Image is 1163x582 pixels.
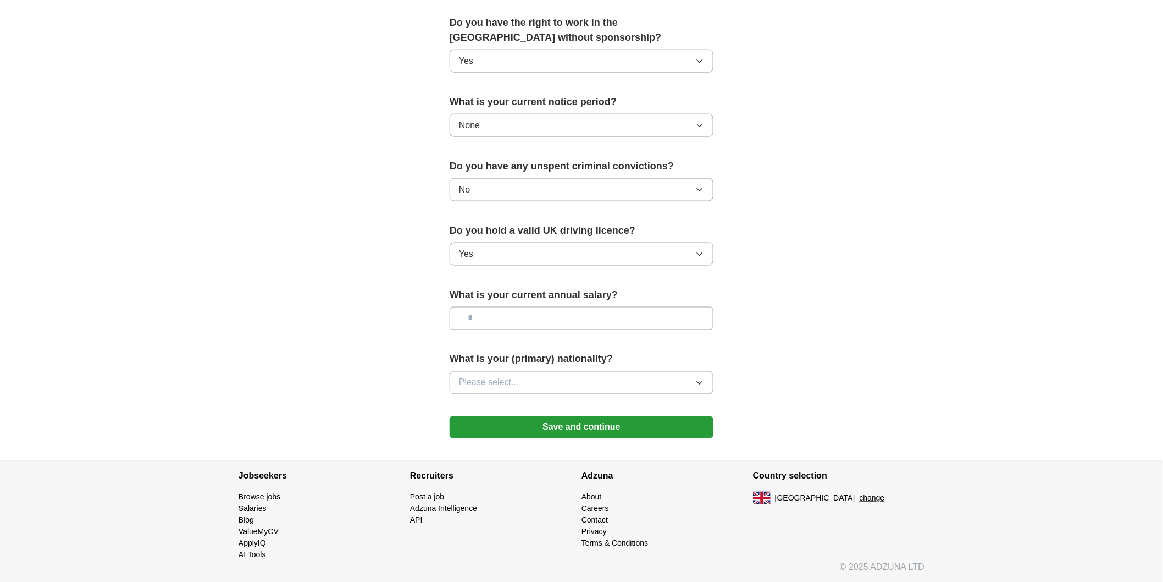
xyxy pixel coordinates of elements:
[450,178,713,201] button: No
[239,551,266,559] a: AI Tools
[753,461,924,492] h4: Country selection
[239,539,266,548] a: ApplyIQ
[410,493,444,502] a: Post a job
[459,119,480,132] span: None
[450,416,713,438] button: Save and continue
[450,95,713,109] label: What is your current notice period?
[581,516,608,525] a: Contact
[450,15,713,45] label: Do you have the right to work in the [GEOGRAPHIC_DATA] without sponsorship?
[459,376,519,389] span: Please select...
[410,516,423,525] a: API
[775,493,855,504] span: [GEOGRAPHIC_DATA]
[581,539,648,548] a: Terms & Conditions
[239,493,280,502] a: Browse jobs
[860,493,885,504] button: change
[581,504,609,513] a: Careers
[450,288,713,303] label: What is your current annual salary?
[450,223,713,238] label: Do you hold a valid UK driving licence?
[410,504,477,513] a: Adzuna Intelligence
[459,54,473,68] span: Yes
[753,492,771,505] img: UK flag
[450,114,713,137] button: None
[239,528,279,536] a: ValueMyCV
[239,516,254,525] a: Blog
[450,50,713,73] button: Yes
[581,493,602,502] a: About
[450,352,713,367] label: What is your (primary) nationality?
[459,248,473,261] span: Yes
[581,528,607,536] a: Privacy
[239,504,267,513] a: Salaries
[459,183,470,196] span: No
[450,371,713,394] button: Please select...
[450,159,713,174] label: Do you have any unspent criminal convictions?
[450,243,713,266] button: Yes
